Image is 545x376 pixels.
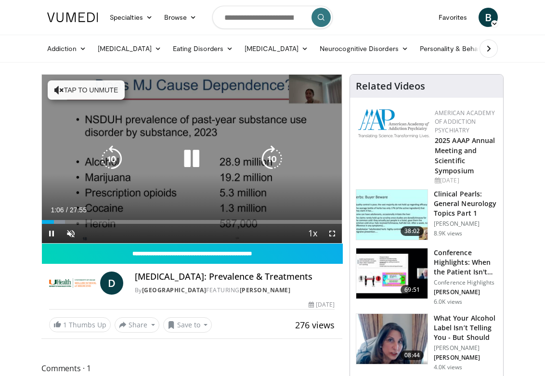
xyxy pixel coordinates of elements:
span: 27:55 [70,206,87,214]
span: 38:02 [401,226,424,236]
p: [PERSON_NAME] [434,220,497,228]
a: [GEOGRAPHIC_DATA] [142,286,207,294]
button: Tap to unmute [48,80,125,100]
h3: Clinical Pearls: General Neurology Topics Part 1 [434,189,497,218]
p: [PERSON_NAME] [434,354,497,362]
div: [DATE] [309,300,335,309]
img: f7c290de-70ae-47e0-9ae1-04035161c232.png.150x105_q85_autocrop_double_scale_upscale_version-0.2.png [358,109,430,138]
img: 3c46fb29-c319-40f0-ac3f-21a5db39118c.png.150x105_q85_crop-smart_upscale.png [356,314,428,364]
button: Save to [163,317,212,333]
span: Comments 1 [41,362,342,375]
p: Conference Highlights [434,279,497,286]
a: [PERSON_NAME] [240,286,291,294]
button: Playback Rate [303,224,323,243]
button: Share [115,317,159,333]
a: Eating Disorders [167,39,239,58]
h3: What Your Alcohol Label Isn’t Telling You - But Should [434,313,497,342]
a: B [479,8,498,27]
a: 1 Thumbs Up [49,317,111,332]
a: Personality & Behavior Disorders [414,39,536,58]
h3: Conference Highlights: When the Patient Isn't Getting Better - A Psy… [434,248,497,277]
div: [DATE] [435,176,495,185]
h4: Related Videos [356,80,425,92]
a: 38:02 Clinical Pearls: General Neurology Topics Part 1 [PERSON_NAME] 8.9K views [356,189,497,240]
p: [PERSON_NAME] [434,288,497,296]
a: Addiction [41,39,92,58]
a: 08:44 What Your Alcohol Label Isn’t Telling You - But Should [PERSON_NAME] [PERSON_NAME] 4.0K views [356,313,497,371]
button: Pause [42,224,61,243]
a: D [100,272,123,295]
input: Search topics, interventions [212,6,333,29]
span: 69:51 [401,285,424,295]
a: [MEDICAL_DATA] [92,39,167,58]
span: 1 [63,320,67,329]
a: Favorites [433,8,473,27]
div: By FEATURING [135,286,335,295]
h4: [MEDICAL_DATA]: Prevalence & Treatments [135,272,335,282]
span: / [66,206,68,214]
button: Unmute [61,224,80,243]
span: 08:44 [401,350,424,360]
div: Progress Bar [42,220,342,224]
p: 6.0K views [434,298,462,306]
span: 276 views [295,319,335,331]
p: 8.9K views [434,230,462,237]
p: [PERSON_NAME] [434,344,497,352]
a: [MEDICAL_DATA] [239,39,314,58]
img: VuMedi Logo [47,13,98,22]
span: 1:06 [51,206,64,214]
video-js: Video Player [42,75,342,243]
p: 4.0K views [434,363,462,371]
img: 91ec4e47-6cc3-4d45-a77d-be3eb23d61cb.150x105_q85_crop-smart_upscale.jpg [356,190,428,240]
a: 2025 AAAP Annual Meeting and Scientific Symposium [435,136,495,175]
a: Browse [158,8,203,27]
a: Specialties [104,8,158,27]
button: Fullscreen [323,224,342,243]
img: University of Miami [49,272,96,295]
a: Neurocognitive Disorders [314,39,414,58]
a: American Academy of Addiction Psychiatry [435,109,495,134]
a: 69:51 Conference Highlights: When the Patient Isn't Getting Better - A Psy… Conference Highlights... [356,248,497,306]
img: 4362ec9e-0993-4580-bfd4-8e18d57e1d49.150x105_q85_crop-smart_upscale.jpg [356,248,428,298]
